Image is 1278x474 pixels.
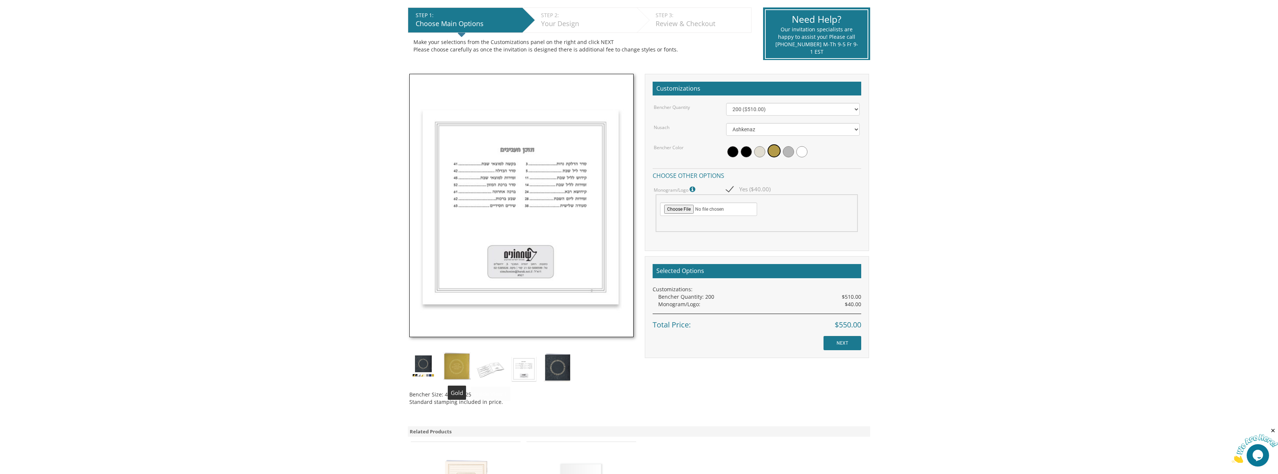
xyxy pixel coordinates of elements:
img: simchonim_round_emboss.jpg [409,352,437,380]
img: square-embossed-inside-1.jpg [476,352,504,385]
label: Nusach [654,124,669,131]
div: Monogram/Logo: [658,301,861,308]
iframe: chat widget [1232,427,1278,463]
div: Review & Checkout [656,19,747,29]
div: STEP 2: [541,12,633,19]
img: simchonim-square-gold.jpg [443,352,471,380]
div: Related Products [408,426,871,437]
div: Bencher Size: 4.25 x 4.25 Standard stamping included in price. [409,385,634,406]
span: $550.00 [835,320,861,330]
label: Monogram/Logo [654,185,697,194]
img: square-embossed-inside-2.jpg [510,352,538,385]
div: Need Help? [775,13,858,26]
div: Total Price: [653,314,861,330]
h2: Selected Options [653,264,861,278]
img: simchonim-black-and-gold.jpg [544,352,572,382]
div: STEP 1: [416,12,519,19]
span: $40.00 [845,301,861,308]
span: Yes ($40.00) [726,185,771,194]
div: Make your selections from the Customizations panel on the right and click NEXT Please choose care... [413,38,746,53]
span: $510.00 [842,293,861,301]
input: NEXT [824,336,861,350]
div: Our invitation specialists are happy to assist you! Please call [PHONE_NUMBER] M-Th 9-5 Fr 9-1 EST [775,26,858,56]
div: Customizations: [653,286,861,293]
label: Bencher Quantity [654,104,690,110]
div: STEP 3: [656,12,747,19]
h2: Customizations [653,82,861,96]
label: Bencher Color [654,144,684,151]
div: Choose Main Options [416,19,519,29]
h4: Choose other options [653,168,861,181]
img: square-embossed-inside-2.jpg [409,74,634,338]
div: Bencher Quantity: 200 [658,293,861,301]
div: Your Design [541,19,633,29]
